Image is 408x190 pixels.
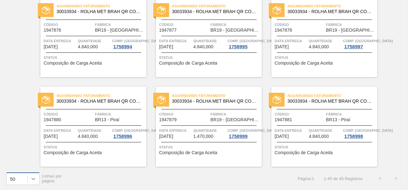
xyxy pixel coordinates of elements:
a: Comp. [GEOGRAPHIC_DATA]1758998 [343,127,376,139]
div: 1758996 [112,134,133,139]
span: Quantidade [193,127,226,134]
span: Quantidade [309,38,342,44]
span: Página : 1 [298,176,314,181]
span: Data entrega [159,127,192,134]
span: Aguardando Faturamento [172,92,262,99]
div: 1758995 [227,44,249,49]
span: Código [275,21,324,28]
span: Fábrica [210,21,260,28]
span: Fábrica [326,111,376,117]
span: Comp. Carga [343,127,393,134]
span: Data entrega [275,127,307,134]
a: Comp. [GEOGRAPHIC_DATA]1758994 [112,38,145,49]
span: 4.840,000 [78,44,98,49]
span: 30033934 - ROLHA MET BRAH QR CODE 021CX105 [287,99,372,104]
span: Data entrega [159,38,192,44]
span: Status [44,54,145,61]
span: Composição de Carga Aceita [44,61,102,66]
img: status [273,96,281,104]
span: Quantidade [309,127,342,134]
span: Fábrica [95,21,145,28]
span: Data entrega [44,38,76,44]
span: BR13 - Piraí [326,117,350,122]
span: 08/12/2025 [159,134,173,139]
span: Composição de Carga Aceita [44,150,102,155]
a: statusAguardando Faturamento30033934 - ROLHA MET BRAH QR CODE 021CX105Código1947880FábricaBR13 - ... [31,87,146,167]
span: Quantidade [78,38,111,44]
div: 50 [10,176,15,181]
span: Status [159,144,260,150]
a: Comp. [GEOGRAPHIC_DATA]1758997 [343,38,376,49]
span: BR13 - Piraí [95,117,119,122]
span: Aguardando Faturamento [172,3,262,9]
span: Comp. Carga [343,38,393,44]
span: Comp. Carga [227,127,277,134]
span: Fábrica [95,111,145,117]
span: Status [44,144,145,150]
span: Composição de Carga Aceita [275,150,333,155]
a: Comp. [GEOGRAPHIC_DATA]1758995 [227,38,260,49]
img: status [273,6,281,14]
span: Data entrega [275,38,307,44]
span: Status [275,144,376,150]
span: 24/11/2025 [159,44,173,49]
span: 01/12/2025 [44,134,58,139]
span: 30033934 - ROLHA MET BRAH QR CODE 021CX105 [56,9,141,14]
span: 30033934 - ROLHA MET BRAH QR CODE 021CX105 [56,99,141,104]
span: Linhas por página [42,174,62,183]
span: BR19 - Nova Rio [95,28,145,33]
div: 1758998 [343,134,364,139]
span: BR19 - Nova Rio [326,28,376,33]
span: 01/12/2025 [275,44,289,49]
span: Código [159,111,209,117]
span: Status [275,54,376,61]
span: 1947879 [159,117,177,122]
span: Código [44,111,93,117]
button: > [388,170,404,186]
span: Fábrica [210,111,260,117]
span: 4.840,000 [309,44,329,49]
span: Código [159,21,209,28]
span: 08/12/2025 [275,134,289,139]
a: statusAguardando Faturamento30033934 - ROLHA MET BRAH QR CODE 021CX105Código1947881FábricaBR13 - ... [262,87,377,167]
span: 30033934 - ROLHA MET BRAH QR CODE 021CX105 [172,99,257,104]
span: Fábrica [326,21,376,28]
span: 1947876 [44,28,61,33]
span: Aguardando Faturamento [287,92,377,99]
span: Composição de Carga Aceita [159,150,217,155]
span: 4.840,000 [309,134,329,139]
span: Aguardando Faturamento [287,3,377,9]
span: 1.470,000 [193,134,213,139]
span: Código [275,111,324,117]
span: BR19 - Nova Rio [210,28,260,33]
span: Data entrega [44,127,76,134]
img: status [42,6,50,14]
span: 4.840,000 [193,44,213,49]
span: 30033934 - ROLHA MET BRAH QR CODE 021CX105 [287,9,372,14]
span: Aguardando Faturamento [56,92,146,99]
span: 24/11/2025 [44,44,58,49]
span: Comp. Carga [112,38,162,44]
div: 1758994 [112,44,133,49]
span: Aguardando Faturamento [56,3,146,9]
button: < [372,170,388,186]
a: statusAguardando Faturamento30033934 - ROLHA MET BRAH QR CODE 021CX105Código1947879FábricaBR19 - ... [146,87,262,167]
span: Quantidade [78,127,111,134]
span: Quantidade [193,38,226,44]
span: Composição de Carga Aceita [275,61,333,66]
span: 30033934 - ROLHA MET BRAH QR CODE 021CX105 [172,9,257,14]
span: Comp. Carga [112,127,162,134]
span: 1947881 [275,117,292,122]
span: 4.840,000 [78,134,98,139]
span: 1947880 [44,117,61,122]
span: 1947877 [159,28,177,33]
span: BR19 - Nova Rio [210,117,260,122]
div: 1758999 [227,134,249,139]
img: status [157,6,166,14]
span: Comp. Carga [227,38,277,44]
span: 1947878 [275,28,292,33]
div: 1758997 [343,44,364,49]
span: 1 - 45 de 45 Registros [324,176,362,181]
span: Código [44,21,93,28]
span: Composição de Carga Aceita [159,61,217,66]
